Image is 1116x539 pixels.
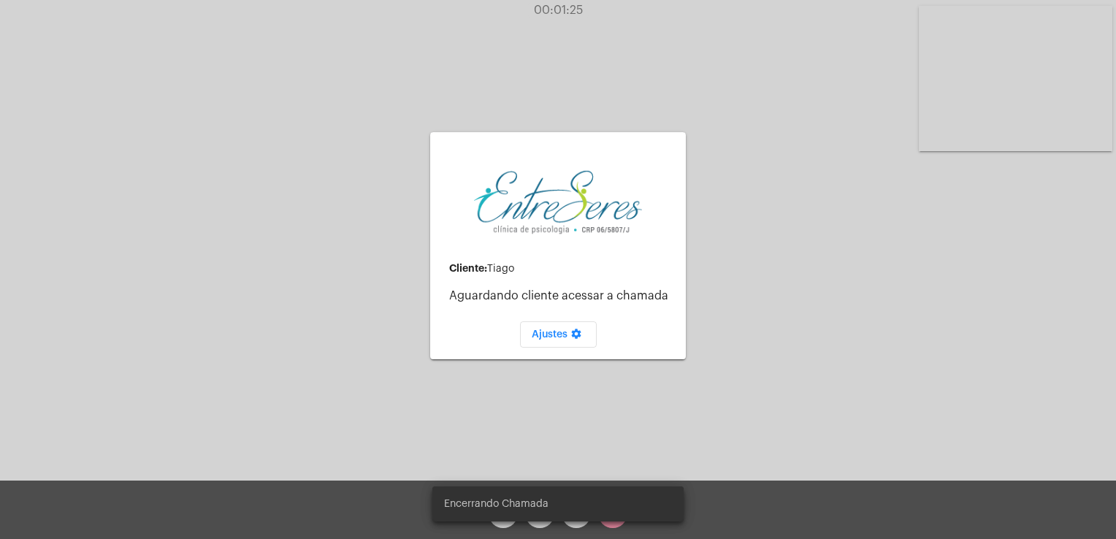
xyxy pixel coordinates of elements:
[449,263,487,273] strong: Cliente:
[474,169,642,235] img: aa27006a-a7e4-c883-abf8-315c10fe6841.png
[532,329,585,340] span: Ajustes
[534,4,583,16] span: 00:01:25
[444,497,549,511] span: Encerrando Chamada
[567,328,585,345] mat-icon: settings
[520,321,597,348] button: Ajustes
[449,263,674,275] div: Tiago
[449,289,674,302] p: Aguardando cliente acessar a chamada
